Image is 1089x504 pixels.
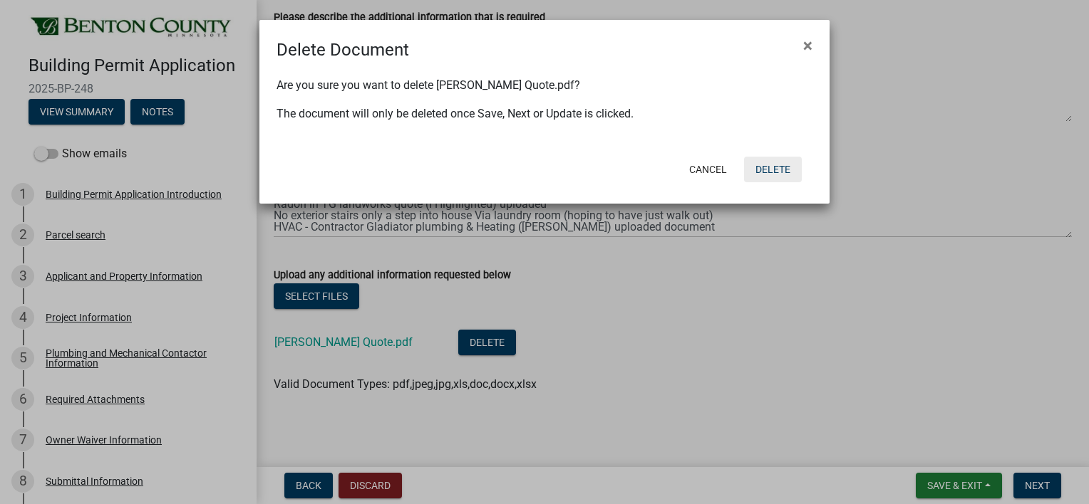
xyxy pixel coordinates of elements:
button: Delete [744,157,802,182]
span: × [803,36,812,56]
h4: Delete Document [277,37,409,63]
p: Are you sure you want to delete [PERSON_NAME] Quote.pdf? [277,77,812,94]
p: The document will only be deleted once Save, Next or Update is clicked. [277,105,812,122]
button: Close [792,26,824,65]
button: Cancel [678,157,738,182]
